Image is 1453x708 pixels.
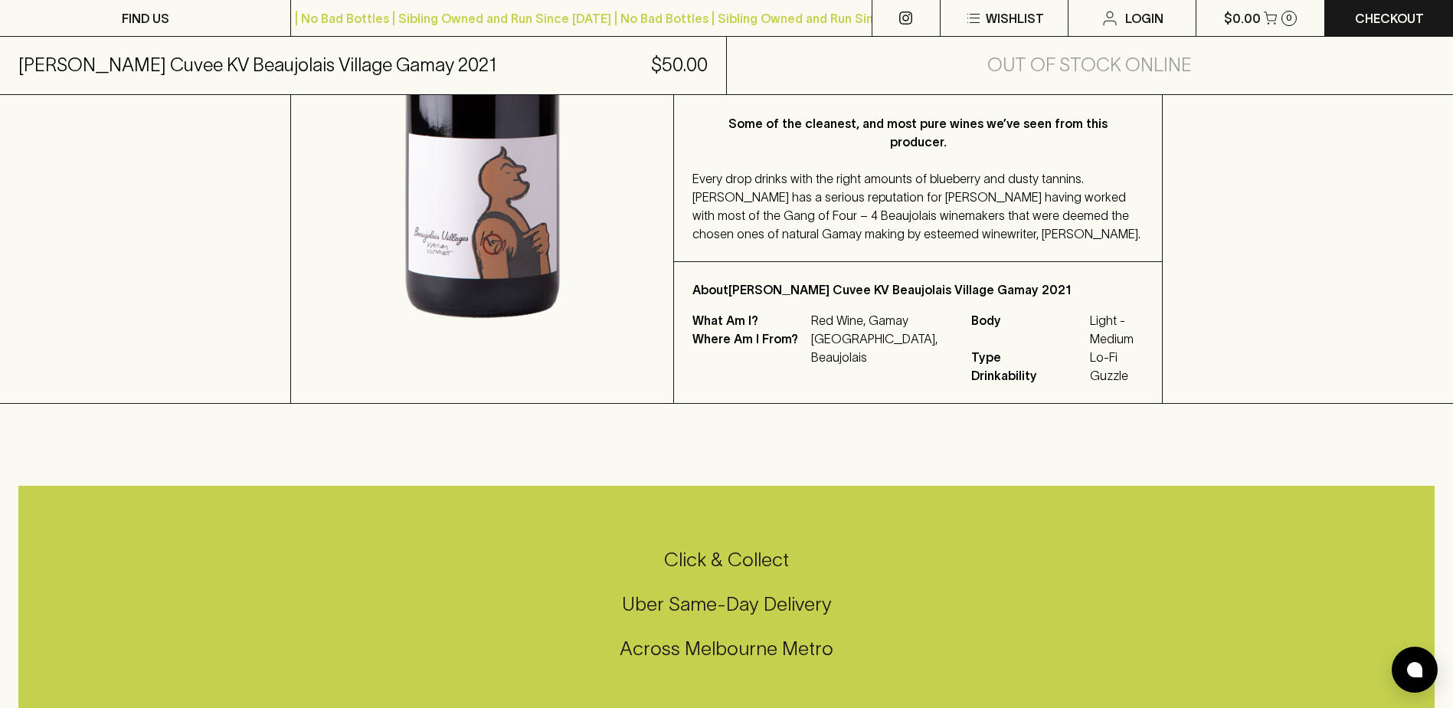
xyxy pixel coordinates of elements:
img: bubble-icon [1407,662,1422,677]
p: Some of the cleanest, and most pure wines we’ve seen from this producer. [723,114,1112,151]
p: [GEOGRAPHIC_DATA], Beaujolais [811,329,953,366]
h5: Uber Same-Day Delivery [18,592,1435,617]
p: FIND US [122,9,169,28]
p: What Am I? [692,311,807,329]
span: Guzzle [1090,366,1143,385]
h5: Across Melbourne Metro [18,636,1435,661]
h5: [PERSON_NAME] Cuvee KV Beaujolais Village Gamay 2021 [18,53,496,77]
span: Every drop drinks with the right amounts of blueberry and dusty tannins. [PERSON_NAME] has a seri... [692,172,1140,241]
h5: Click & Collect [18,547,1435,572]
h5: $50.00 [651,53,708,77]
p: Where Am I From? [692,329,807,366]
p: Login [1125,9,1163,28]
p: Red Wine, Gamay [811,311,953,329]
p: About [PERSON_NAME] Cuvee KV Beaujolais Village Gamay 2021 [692,280,1143,299]
p: Wishlist [986,9,1044,28]
span: Body [971,311,1086,348]
span: Drinkability [971,366,1086,385]
span: Light - Medium [1090,311,1143,348]
p: $0.00 [1224,9,1261,28]
p: 0 [1286,14,1292,22]
span: Lo-Fi [1090,348,1143,366]
p: Checkout [1355,9,1424,28]
span: Type [971,348,1086,366]
h5: Out of Stock Online [987,53,1192,77]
